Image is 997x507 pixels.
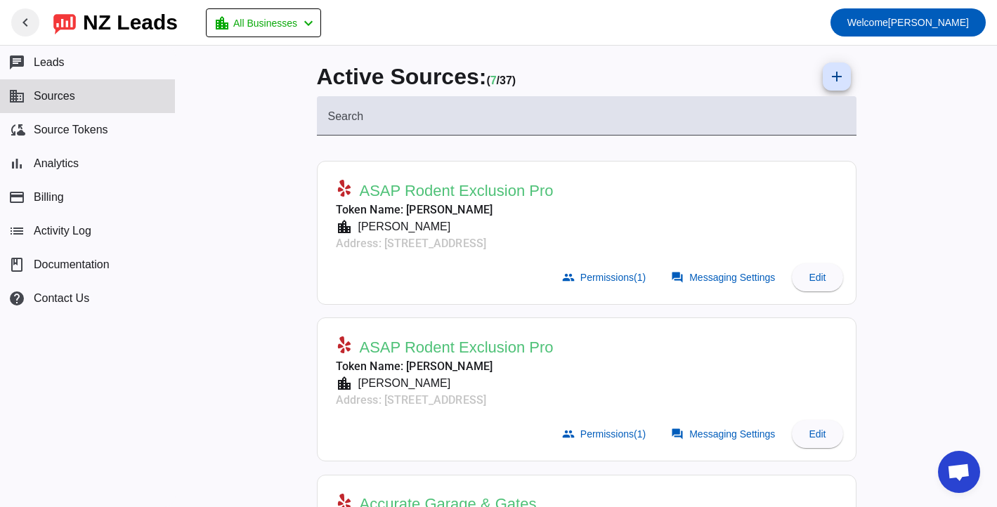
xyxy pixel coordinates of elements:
mat-icon: forum [671,428,684,440]
mat-icon: chevron_left [300,15,317,32]
button: Welcome[PERSON_NAME] [830,8,986,37]
span: Messaging Settings [689,272,775,283]
mat-icon: payment [8,189,25,206]
span: Active Sources: [317,64,487,89]
span: All Businesses [233,13,297,33]
mat-card-subtitle: Token Name: [PERSON_NAME] [336,358,554,375]
span: Edit [809,428,826,440]
button: Permissions(1) [554,420,657,448]
img: logo [53,11,76,34]
span: Documentation [34,258,110,271]
mat-icon: help [8,290,25,307]
button: All Businesses [206,8,321,37]
div: [PERSON_NAME] [353,375,451,392]
mat-icon: cloud_sync [8,121,25,138]
mat-icon: group [562,428,575,440]
mat-card-subtitle: Token Name: [PERSON_NAME] [336,202,554,218]
span: book [8,256,25,273]
div: [PERSON_NAME] [353,218,451,235]
mat-icon: list [8,223,25,239]
span: ASAP Rodent Exclusion Pro [360,338,554,357]
span: Activity Log [34,225,91,237]
span: ( [486,74,490,86]
span: Working [490,74,497,86]
mat-icon: location_city [336,218,353,235]
mat-icon: forum [671,271,684,284]
button: Edit [792,420,842,448]
span: Total [500,74,516,86]
mat-icon: chat [8,54,25,71]
mat-icon: business [8,88,25,105]
span: [PERSON_NAME] [847,13,969,32]
span: Sources [34,90,75,103]
span: Permissions [580,428,646,440]
span: Billing [34,191,64,204]
mat-icon: add [828,68,845,85]
span: Edit [809,272,826,283]
button: Edit [792,263,842,291]
mat-icon: group [562,271,575,284]
mat-label: Search [328,110,364,122]
span: Source Tokens [34,124,108,136]
mat-icon: location_city [214,15,230,32]
span: Contact Us [34,292,89,305]
span: (1) [634,272,646,283]
span: Welcome [847,17,888,28]
div: Open chat [938,451,980,493]
span: ASAP Rodent Exclusion Pro [360,181,554,201]
div: NZ Leads [83,13,178,32]
mat-icon: bar_chart [8,155,25,172]
button: Permissions(1) [554,263,657,291]
mat-card-subtitle: Address: [STREET_ADDRESS] [336,235,554,252]
span: Leads [34,56,65,69]
span: (1) [634,428,646,440]
button: Messaging Settings [663,263,786,291]
span: Permissions [580,272,646,283]
span: / [497,74,500,86]
span: Messaging Settings [689,428,775,440]
mat-icon: location_city [336,375,353,392]
button: Messaging Settings [663,420,786,448]
span: Analytics [34,157,79,170]
mat-card-subtitle: Address: [STREET_ADDRESS] [336,392,554,409]
mat-icon: chevron_left [17,14,34,31]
